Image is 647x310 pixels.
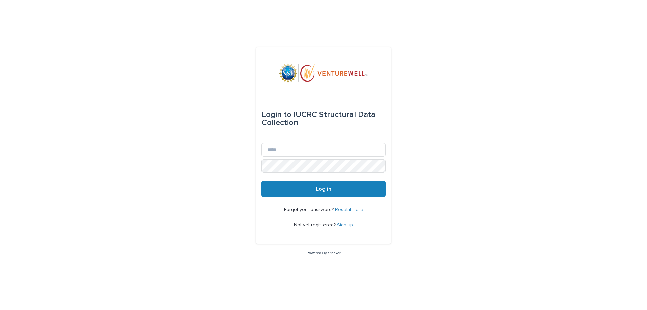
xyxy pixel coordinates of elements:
span: Login to [261,111,291,119]
button: Log in [261,181,386,197]
span: Forgot your password? [284,207,335,212]
span: Log in [316,186,331,192]
img: mWhVGmOKROS2pZaMU8FQ [279,63,368,84]
a: Reset it here [335,207,363,212]
a: Sign up [337,223,353,227]
a: Powered By Stacker [306,251,340,255]
span: Not yet registered? [294,223,337,227]
div: IUCRC Structural Data Collection [261,105,386,132]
